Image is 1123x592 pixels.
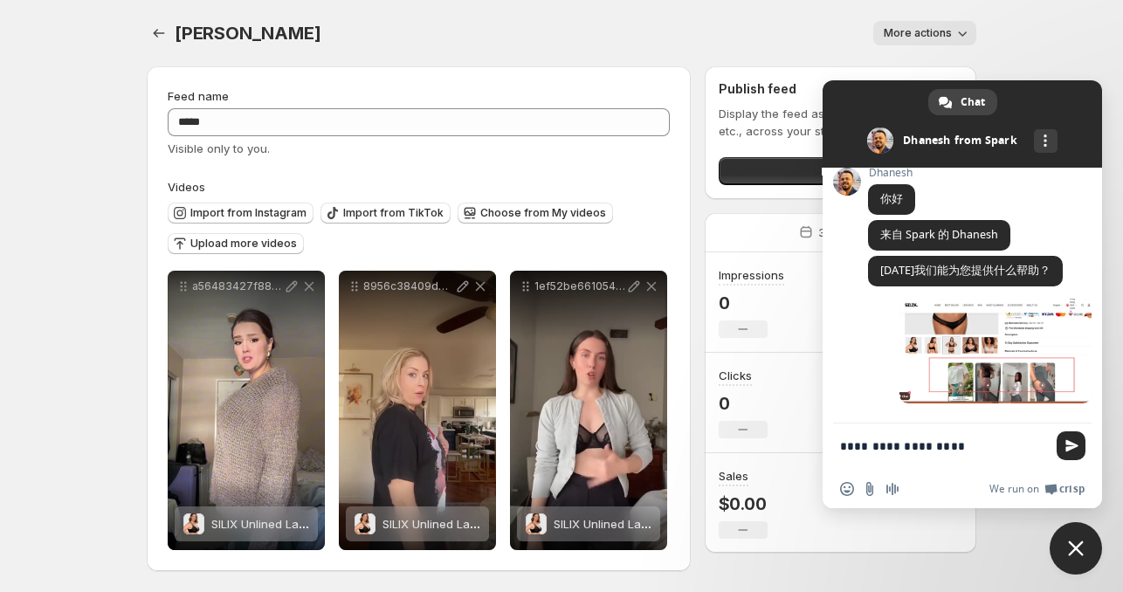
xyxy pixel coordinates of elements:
div: a56483427f884e37b3385f0d9ead2788SILIX Unlined Lace Underwire BraSILIX Unlined Lace Underwire Bra [168,271,325,550]
button: Choose from My videos [458,203,613,224]
p: 8956c38409d34ca9908576474d3da577 [363,279,454,293]
span: SILIX Unlined Lace Underwire Bra [211,517,395,531]
p: 0 [719,293,784,313]
span: Audio message [885,482,899,496]
span: 来自 Spark 的 Dhanesh [880,227,998,242]
div: 1ef52be661054f5d9bd6f3c3179cd689SILIX Unlined Lace Underwire BraSILIX Unlined Lace Underwire Bra [510,271,667,550]
span: Crisp [1059,482,1085,496]
h3: Sales [719,467,748,485]
img: SILIX Unlined Lace Underwire Bra [526,513,547,534]
div: Chat [928,89,997,115]
button: Import from TikTok [320,203,451,224]
span: Upload more videos [190,237,297,251]
span: [DATE]我们能为您提供什么帮助？ [880,263,1051,278]
p: $0.00 [719,493,768,514]
span: Videos [168,180,205,194]
span: Insert an emoji [840,482,854,496]
button: Import from Instagram [168,203,313,224]
div: Close chat [1050,522,1102,575]
span: SILIX Unlined Lace Underwire Bra [554,517,737,531]
span: 你好 [880,191,903,206]
button: More actions [873,21,976,45]
span: Dhanesh [868,167,915,179]
p: Display the feed as a carousel, spotlight, etc., across your store. [719,105,962,140]
button: Settings [147,21,171,45]
span: Send [1057,431,1085,460]
span: Publish [821,162,860,180]
p: 1ef52be661054f5d9bd6f3c3179cd689 [534,279,625,293]
span: [PERSON_NAME] [175,23,320,44]
span: Choose from My videos [480,206,606,220]
div: More channels [1034,129,1058,153]
button: Publish [719,157,962,185]
div: 8956c38409d34ca9908576474d3da577SILIX Unlined Lace Underwire BraSILIX Unlined Lace Underwire Bra [339,271,496,550]
p: 0 [719,393,768,414]
h2: Publish feed [719,80,962,98]
img: SILIX Unlined Lace Underwire Bra [183,513,204,534]
span: Import from Instagram [190,206,307,220]
span: Send a file [863,482,877,496]
img: SILIX Unlined Lace Underwire Bra [355,513,375,534]
button: Upload more videos [168,233,304,254]
span: Feed name [168,89,229,103]
span: Import from TikTok [343,206,444,220]
span: Visible only to you. [168,141,270,155]
span: Chat [961,89,985,115]
span: More actions [884,26,952,40]
p: 30 days [818,224,863,241]
h3: Impressions [719,266,784,284]
span: SILIX Unlined Lace Underwire Bra [382,517,566,531]
textarea: Compose your message... [840,438,1046,470]
p: a56483427f884e37b3385f0d9ead2788 [192,279,283,293]
h3: Clicks [719,367,752,384]
a: We run onCrisp [989,482,1085,496]
span: We run on [989,482,1039,496]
